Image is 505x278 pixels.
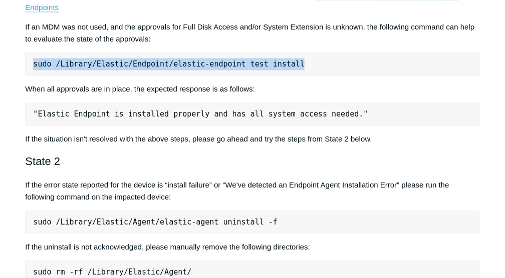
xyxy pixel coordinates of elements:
p: If the error state reported for the device is “install failure” or “We've detected an Endpoint Ag... [25,179,479,203]
p: If an MDM was not used, and the approvals for Full Disk Access and/or System Extension is unknown... [25,21,479,45]
p: If the situation isn't resolved with the above steps, please go ahead and try the steps from Stat... [25,133,479,145]
p: When all approvals are in place, the expected response is as follows: [25,83,479,95]
pre: sudo /Library/Elastic/Agent/elastic-agent uninstall -f [25,210,479,233]
p: If the uninstall is not acknowledged, please manually remove the following directories: [25,241,479,253]
pre: "Elastic Endpoint is installed properly and has all system access needed." [25,102,479,125]
pre: sudo /Library/Elastic/Endpoint/elastic-endpoint test install [25,52,479,75]
h2: State 2 [25,152,479,170]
